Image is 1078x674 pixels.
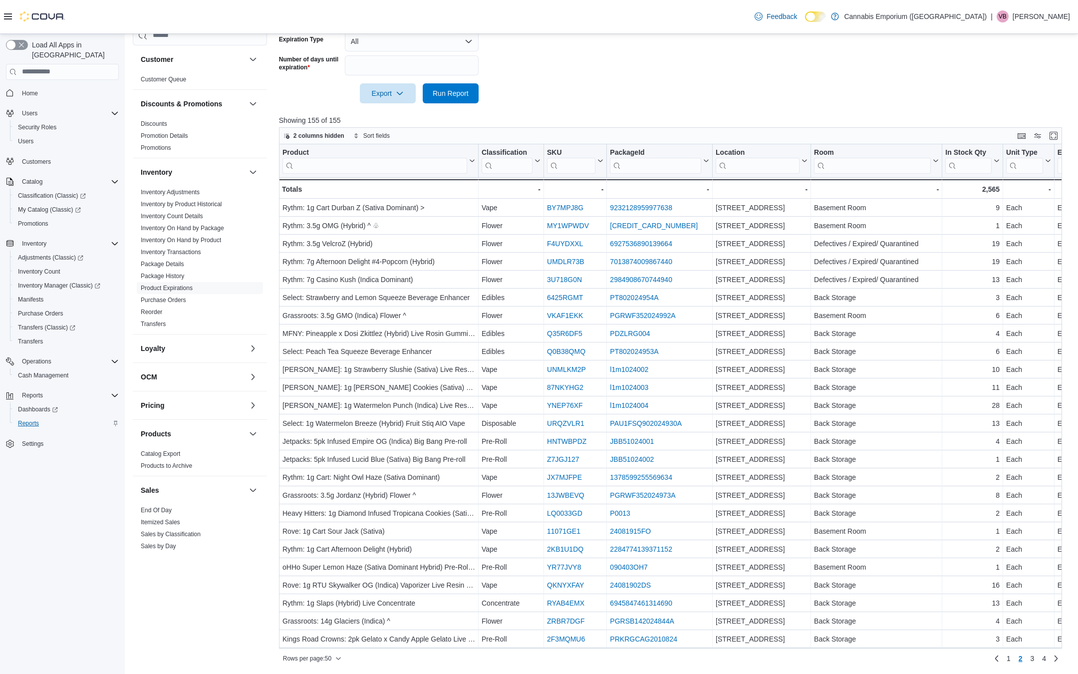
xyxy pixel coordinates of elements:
a: Previous page [991,653,1003,665]
span: 3 [1031,654,1035,664]
button: Reports [2,388,123,402]
span: Inventory [22,240,46,248]
div: Flower [482,274,540,286]
div: Rythm: 1g Cart Durban Z (Sativa Dominant) > [282,202,475,214]
a: Package Details [141,260,184,267]
div: 2,565 [945,183,1000,195]
a: LQ0033GD [547,509,582,517]
div: Unit Type [1006,148,1043,157]
a: 2KB1U1DQ [547,545,583,553]
a: Classification (Classic) [10,189,123,203]
a: 1378599255569634 [610,473,672,481]
span: Purchase Orders [14,308,119,320]
div: Product [282,148,467,157]
span: Load All Apps in [GEOGRAPHIC_DATA] [28,40,119,60]
button: Customers [2,154,123,169]
a: UNMLKM2P [547,365,586,373]
a: PGRWF352024973A [610,491,675,499]
a: PRKRGCAG2010824 [610,635,677,643]
button: Sales [247,484,259,496]
div: Rythm: 3.5g VelcroZ (Hybrid) [282,238,475,250]
div: Classification [482,148,533,173]
button: Users [2,106,123,120]
span: Home [18,87,119,99]
span: Adjustments (Classic) [14,252,119,264]
a: My Catalog (Classic) [10,203,123,217]
a: 24081902DS [610,581,651,589]
a: 11071GE1 [547,527,580,535]
span: Export [366,83,410,103]
span: Cash Management [18,371,68,379]
a: Q0B38QMQ [547,347,585,355]
span: Catalog [18,176,119,188]
a: Q35R6DF5 [547,330,582,337]
a: Sales by Day [141,542,176,549]
a: Adjustments (Classic) [10,251,123,265]
span: Inventory Manager (Classic) [14,280,119,292]
div: Classification [482,148,533,157]
button: Discounts & Promotions [247,97,259,109]
button: Users [18,107,41,119]
a: 090403OH7 [610,563,648,571]
button: 2 columns hidden [279,130,348,142]
div: Basement Room [814,202,939,214]
button: Loyalty [141,343,245,353]
span: Inventory Adjustments [141,188,200,196]
a: PAU1FSQ902024930A [610,419,682,427]
span: Inventory Transactions [141,248,201,256]
a: Customer Queue [141,75,186,82]
label: Expiration Type [279,35,323,43]
a: Inventory Manager (Classic) [14,280,104,292]
a: [CREDIT_CARD_NUMBER] [610,222,698,230]
a: Transfers (Classic) [10,321,123,335]
button: All [345,31,479,51]
div: SKU URL [547,148,595,173]
span: Transfers [18,337,43,345]
div: Defectives / Expired/ Quarantined [814,256,939,268]
div: [STREET_ADDRESS] [716,238,808,250]
a: 13JWBEVQ [547,491,584,499]
button: Customer [247,53,259,65]
span: Operations [22,357,51,365]
input: Dark Mode [805,11,826,22]
a: RYAB4EMX [547,599,584,607]
span: Run Report [433,88,469,98]
button: Inventory [141,167,245,177]
a: BY7MPJ8G [547,204,583,212]
span: Customers [18,155,119,168]
a: Promotions [141,144,171,151]
h3: Products [141,428,171,438]
a: Product Expirations [141,284,193,291]
button: Inventory Count [10,265,123,279]
button: Cash Management [10,368,123,382]
a: Reorder [141,308,162,315]
a: QKNYXFAY [547,581,584,589]
div: Room [814,148,931,173]
div: - [1006,183,1051,195]
a: Page 3 of 4 [1027,651,1039,667]
a: Dashboards [10,402,123,416]
button: Settings [2,436,123,451]
span: Customers [22,158,51,166]
a: l1m1024003 [610,383,648,391]
button: Users [10,134,123,148]
span: Users [22,109,37,117]
button: Inventory [247,166,259,178]
div: Product [282,148,467,173]
a: 87NKYHG2 [547,383,583,391]
span: Sort fields [363,132,390,140]
p: [PERSON_NAME] [1013,10,1070,22]
div: 19 [945,238,1000,250]
a: Promotion Details [141,132,188,139]
div: Unit Type [1006,148,1043,173]
span: Operations [18,355,119,367]
span: Inventory [18,238,119,250]
span: My Catalog (Classic) [18,206,81,214]
span: Transfers (Classic) [18,324,75,332]
button: Room [814,148,939,173]
div: Rythm: 7g Casino Kush (Indica Dominant) [282,274,475,286]
div: In Stock Qty [945,148,992,157]
div: PackageId [610,148,701,157]
a: HNTWBPDZ [547,437,586,445]
div: Package URL [610,148,701,173]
